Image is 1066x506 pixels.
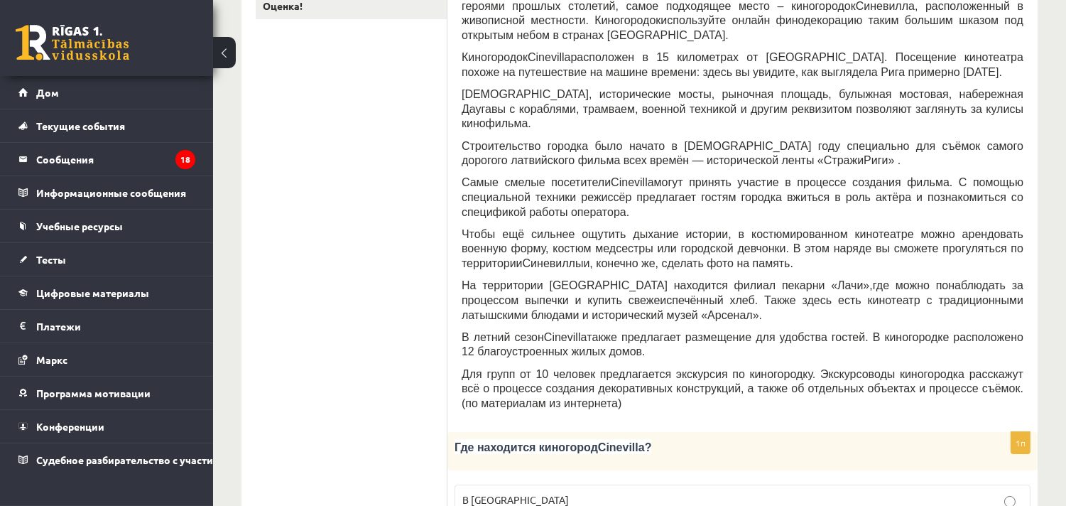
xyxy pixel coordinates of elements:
[888,154,895,166] font: »
[18,343,195,376] a: Маркс
[36,353,67,366] font: Маркс
[36,119,125,132] font: Текущие события
[18,377,195,409] a: Программа мотивации
[462,279,1023,321] font: где можно понаблюдать за процессом выпечки и купить свежеиспечённый хлеб. Также здесь есть киноте...
[898,154,901,166] font: .
[462,493,569,506] font: В [GEOGRAPHIC_DATA]
[1016,437,1026,448] font: 1п
[36,86,59,99] font: Дом
[869,279,872,291] font: ,
[528,51,570,63] font: Cinevilla
[455,441,598,453] font: Где находится киногород
[462,176,611,188] font: Самые смелые посетители
[523,257,584,269] font: Синевиллы
[36,286,149,299] font: Цифровые материалы
[462,51,1023,78] font: расположен в 15 километрах от [GEOGRAPHIC_DATA]. Посещение кинотеатра похоже на путешествие на ма...
[36,420,104,433] font: Конференции
[462,228,1023,269] font: Чтобы ещё сильнее ощутить дыхание истории, в костюмированном кинотеатре можно арендовать военную ...
[18,143,195,176] a: Сообщения18
[36,453,310,466] font: Судебное разбирательство с участием [PERSON_NAME]
[462,279,837,291] font: На территории [GEOGRAPHIC_DATA] находится филиал пекарни «
[611,176,653,188] font: Cinevilla
[462,88,1023,129] font: [DEMOGRAPHIC_DATA], исторические мосты, рыночная площадь, булыжная мостовая, набережная Даугавы с...
[18,109,195,142] a: Текущие события
[18,76,195,109] a: Дом
[824,154,864,166] font: Стражи
[598,441,645,453] font: Cinevilla
[18,410,195,443] a: Конференции
[16,25,129,60] a: Рижская 1-я средняя школа заочного обучения
[864,154,888,166] font: Риги
[180,154,190,165] font: 18
[36,320,81,333] font: Платежи
[18,243,195,276] a: Тесты
[36,220,123,232] font: Учебные ресурсы
[462,368,1023,409] font: Для групп от 10 человек предлагается экскурсия по киногородку. Экскурсоводы киногородка расскажут...
[462,140,1023,167] font: Строительство городка было начато в [DEMOGRAPHIC_DATA] году специально для съёмок самого дорогого...
[18,276,195,309] a: Цифровые материалы
[462,176,1023,217] font: могут принять участие в процессе создания фильма. С помощью специальной техники режиссёр предлага...
[462,331,1023,358] font: также предлагает размещение для удобства гостей. В киногородке расположено 12 благоустроенных жил...
[645,441,652,453] font: ?
[36,387,151,399] font: Программа мотивации
[544,331,587,343] font: Cinevilla
[837,279,863,291] font: Лачи
[18,210,195,242] a: Учебные ресурсы
[583,257,793,269] font: и, конечно же, сделать фото на память.
[36,253,66,266] font: Тесты
[36,186,186,199] font: Информационные сообщения
[462,331,544,343] font: В летний сезон
[36,153,94,166] font: Сообщения
[462,51,528,63] font: Киногородок
[18,176,195,209] a: Информационные сообщения
[18,443,195,476] a: Судебное разбирательство с участием [PERSON_NAME]
[863,279,869,291] font: »
[18,310,195,343] a: Платежи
